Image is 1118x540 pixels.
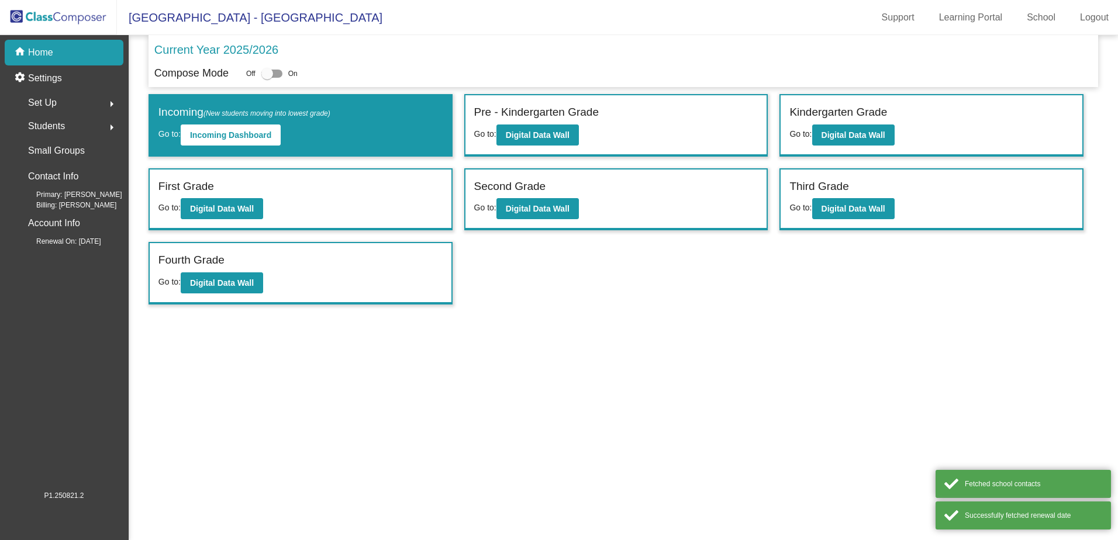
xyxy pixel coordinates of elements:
[28,168,78,185] p: Contact Info
[105,97,119,111] mat-icon: arrow_right
[812,198,895,219] button: Digital Data Wall
[117,8,382,27] span: [GEOGRAPHIC_DATA] - [GEOGRAPHIC_DATA]
[190,130,271,140] b: Incoming Dashboard
[965,510,1102,521] div: Successfully fetched renewal date
[872,8,924,27] a: Support
[158,277,181,286] span: Go to:
[154,65,229,81] p: Compose Mode
[789,129,812,139] span: Go to:
[822,130,885,140] b: Digital Data Wall
[203,109,330,117] span: (New students moving into lowest grade)
[965,479,1102,489] div: Fetched school contacts
[474,129,496,139] span: Go to:
[496,124,579,146] button: Digital Data Wall
[190,278,254,288] b: Digital Data Wall
[28,118,65,134] span: Students
[14,46,28,60] mat-icon: home
[474,203,496,212] span: Go to:
[190,204,254,213] b: Digital Data Wall
[154,41,278,58] p: Current Year 2025/2026
[28,46,53,60] p: Home
[789,104,887,121] label: Kindergarten Grade
[18,236,101,247] span: Renewal On: [DATE]
[246,68,256,79] span: Off
[1071,8,1118,27] a: Logout
[14,71,28,85] mat-icon: settings
[506,130,570,140] b: Digital Data Wall
[288,68,298,79] span: On
[789,178,848,195] label: Third Grade
[158,129,181,139] span: Go to:
[1017,8,1065,27] a: School
[812,124,895,146] button: Digital Data Wall
[506,204,570,213] b: Digital Data Wall
[474,178,546,195] label: Second Grade
[28,215,80,231] p: Account Info
[18,189,122,200] span: Primary: [PERSON_NAME]
[28,143,85,159] p: Small Groups
[158,252,225,269] label: Fourth Grade
[158,178,214,195] label: First Grade
[789,203,812,212] span: Go to:
[496,198,579,219] button: Digital Data Wall
[181,198,263,219] button: Digital Data Wall
[28,71,62,85] p: Settings
[181,272,263,293] button: Digital Data Wall
[474,104,599,121] label: Pre - Kindergarten Grade
[158,203,181,212] span: Go to:
[28,95,57,111] span: Set Up
[18,200,116,210] span: Billing: [PERSON_NAME]
[158,104,330,121] label: Incoming
[930,8,1012,27] a: Learning Portal
[822,204,885,213] b: Digital Data Wall
[181,124,281,146] button: Incoming Dashboard
[105,120,119,134] mat-icon: arrow_right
